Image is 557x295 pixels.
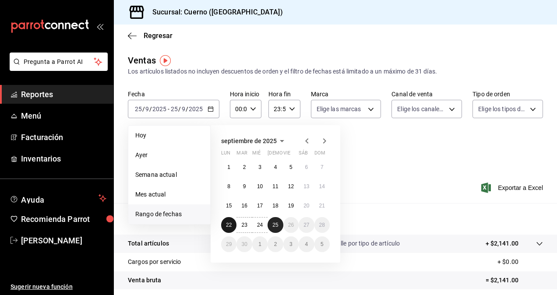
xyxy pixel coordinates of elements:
span: / [142,105,145,112]
abbr: 8 de septiembre de 2025 [227,183,230,190]
button: 5 de septiembre de 2025 [283,159,299,175]
p: + $2,141.00 [486,239,518,248]
p: Total artículos [128,239,169,248]
abbr: miércoles [252,150,261,159]
abbr: 6 de septiembre de 2025 [305,164,308,170]
button: 21 de septiembre de 2025 [314,198,330,214]
button: open_drawer_menu [96,23,103,30]
abbr: 1 de septiembre de 2025 [227,164,230,170]
h3: Sucursal: Cuerno ([GEOGRAPHIC_DATA]) [145,7,283,18]
span: Ayuda [21,193,95,204]
span: - [168,105,169,112]
p: + $0.00 [497,257,543,267]
button: 1 de octubre de 2025 [252,236,268,252]
abbr: 23 de septiembre de 2025 [241,222,247,228]
button: Pregunta a Parrot AI [10,53,108,71]
abbr: 14 de septiembre de 2025 [319,183,325,190]
span: [PERSON_NAME] [21,235,106,246]
abbr: lunes [221,150,230,159]
abbr: 7 de septiembre de 2025 [321,164,324,170]
label: Fecha [128,91,219,97]
span: Semana actual [135,170,203,179]
button: 9 de septiembre de 2025 [236,179,252,194]
abbr: 24 de septiembre de 2025 [257,222,263,228]
abbr: 10 de septiembre de 2025 [257,183,263,190]
abbr: 16 de septiembre de 2025 [241,203,247,209]
button: 2 de septiembre de 2025 [236,159,252,175]
button: 10 de septiembre de 2025 [252,179,268,194]
button: 20 de septiembre de 2025 [299,198,314,214]
button: 28 de septiembre de 2025 [314,217,330,233]
button: 18 de septiembre de 2025 [268,198,283,214]
abbr: domingo [314,150,325,159]
input: -- [145,105,149,112]
abbr: 4 de septiembre de 2025 [274,164,277,170]
p: Cargos por servicio [128,257,181,267]
span: septiembre de 2025 [221,137,277,144]
abbr: 25 de septiembre de 2025 [272,222,278,228]
label: Tipo de orden [472,91,543,97]
button: 13 de septiembre de 2025 [299,179,314,194]
button: 27 de septiembre de 2025 [299,217,314,233]
button: 3 de septiembre de 2025 [252,159,268,175]
button: 22 de septiembre de 2025 [221,217,236,233]
span: Rango de fechas [135,210,203,219]
p: Venta bruta [128,276,161,285]
span: Elige los tipos de orden [478,105,527,113]
button: 4 de septiembre de 2025 [268,159,283,175]
label: Marca [311,91,381,97]
abbr: 9 de septiembre de 2025 [243,183,246,190]
input: -- [134,105,142,112]
button: 1 de septiembre de 2025 [221,159,236,175]
img: Tooltip marker [160,55,171,66]
button: 23 de septiembre de 2025 [236,217,252,233]
p: = $2,141.00 [486,276,543,285]
abbr: 12 de septiembre de 2025 [288,183,294,190]
button: 3 de octubre de 2025 [283,236,299,252]
abbr: 30 de septiembre de 2025 [241,241,247,247]
label: Hora inicio [230,91,261,97]
span: Ayer [135,151,203,160]
button: 24 de septiembre de 2025 [252,217,268,233]
abbr: 5 de septiembre de 2025 [289,164,293,170]
abbr: martes [236,150,247,159]
abbr: 3 de octubre de 2025 [289,241,293,247]
button: 15 de septiembre de 2025 [221,198,236,214]
abbr: viernes [283,150,290,159]
span: / [149,105,152,112]
button: Exportar a Excel [483,183,543,193]
input: -- [181,105,186,112]
button: 26 de septiembre de 2025 [283,217,299,233]
abbr: 2 de septiembre de 2025 [243,164,246,170]
abbr: 26 de septiembre de 2025 [288,222,294,228]
abbr: 11 de septiembre de 2025 [272,183,278,190]
button: septiembre de 2025 [221,136,287,146]
input: ---- [188,105,203,112]
span: Regresar [144,32,173,40]
button: 7 de septiembre de 2025 [314,159,330,175]
span: Pregunta a Parrot AI [24,57,94,67]
abbr: 21 de septiembre de 2025 [319,203,325,209]
abbr: 13 de septiembre de 2025 [303,183,309,190]
button: 29 de septiembre de 2025 [221,236,236,252]
abbr: jueves [268,150,319,159]
button: 5 de octubre de 2025 [314,236,330,252]
input: ---- [152,105,167,112]
a: Pregunta a Parrot AI [6,63,108,73]
button: 17 de septiembre de 2025 [252,198,268,214]
abbr: 27 de septiembre de 2025 [303,222,309,228]
label: Canal de venta [391,91,462,97]
abbr: 3 de septiembre de 2025 [258,164,261,170]
span: Mes actual [135,190,203,199]
span: Hoy [135,131,203,140]
button: 19 de septiembre de 2025 [283,198,299,214]
abbr: 5 de octubre de 2025 [321,241,324,247]
span: Sugerir nueva función [11,282,106,291]
span: Menú [21,110,106,122]
label: Hora fin [268,91,300,97]
button: 12 de septiembre de 2025 [283,179,299,194]
button: 11 de septiembre de 2025 [268,179,283,194]
abbr: 4 de octubre de 2025 [305,241,308,247]
button: 16 de septiembre de 2025 [236,198,252,214]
